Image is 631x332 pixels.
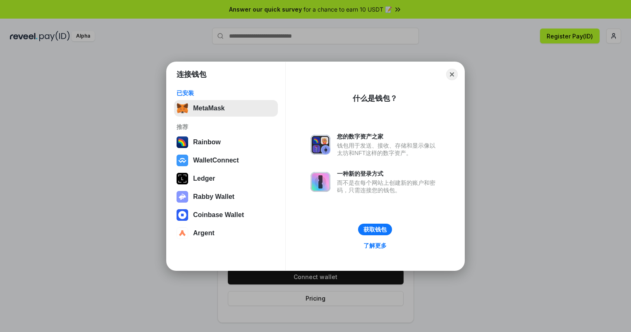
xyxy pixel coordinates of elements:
div: Rainbow [193,139,221,146]
div: Argent [193,229,215,237]
div: 什么是钱包？ [353,93,397,103]
button: MetaMask [174,100,278,117]
img: svg+xml,%3Csvg%20width%3D%2228%22%20height%3D%2228%22%20viewBox%3D%220%200%2028%2028%22%20fill%3D... [177,155,188,166]
button: Rainbow [174,134,278,150]
img: svg+xml,%3Csvg%20xmlns%3D%22http%3A%2F%2Fwww.w3.org%2F2000%2Fsvg%22%20fill%3D%22none%22%20viewBox... [311,172,330,192]
div: 您的数字资产之家 [337,133,440,140]
div: 推荐 [177,123,275,131]
img: svg+xml,%3Csvg%20fill%3D%22none%22%20height%3D%2233%22%20viewBox%3D%220%200%2035%2033%22%20width%... [177,103,188,114]
div: 一种新的登录方式 [337,170,440,177]
div: Rabby Wallet [193,193,234,201]
img: svg+xml,%3Csvg%20width%3D%2228%22%20height%3D%2228%22%20viewBox%3D%220%200%2028%2028%22%20fill%3D... [177,209,188,221]
div: MetaMask [193,105,225,112]
button: Rabby Wallet [174,189,278,205]
div: 了解更多 [363,242,387,249]
div: Ledger [193,175,215,182]
img: svg+xml,%3Csvg%20xmlns%3D%22http%3A%2F%2Fwww.w3.org%2F2000%2Fsvg%22%20fill%3D%22none%22%20viewBox... [311,135,330,155]
button: Ledger [174,170,278,187]
img: svg+xml,%3Csvg%20width%3D%2228%22%20height%3D%2228%22%20viewBox%3D%220%200%2028%2028%22%20fill%3D... [177,227,188,239]
div: 已安装 [177,89,275,97]
h1: 连接钱包 [177,69,206,79]
div: Coinbase Wallet [193,211,244,219]
img: svg+xml,%3Csvg%20width%3D%22120%22%20height%3D%22120%22%20viewBox%3D%220%200%20120%20120%22%20fil... [177,136,188,148]
div: WalletConnect [193,157,239,164]
img: svg+xml,%3Csvg%20xmlns%3D%22http%3A%2F%2Fwww.w3.org%2F2000%2Fsvg%22%20width%3D%2228%22%20height%3... [177,173,188,184]
button: Close [446,69,458,80]
div: 获取钱包 [363,226,387,233]
button: Coinbase Wallet [174,207,278,223]
button: WalletConnect [174,152,278,169]
button: Argent [174,225,278,241]
div: 而不是在每个网站上创建新的账户和密码，只需连接您的钱包。 [337,179,440,194]
img: svg+xml,%3Csvg%20xmlns%3D%22http%3A%2F%2Fwww.w3.org%2F2000%2Fsvg%22%20fill%3D%22none%22%20viewBox... [177,191,188,203]
a: 了解更多 [359,240,392,251]
button: 获取钱包 [358,224,392,235]
div: 钱包用于发送、接收、存储和显示像以太坊和NFT这样的数字资产。 [337,142,440,157]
